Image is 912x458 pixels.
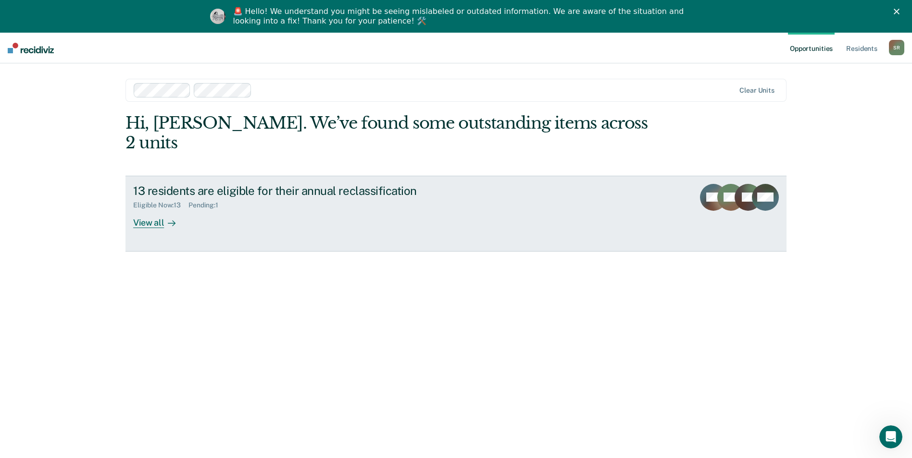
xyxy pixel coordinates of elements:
div: Hi, [PERSON_NAME]. We’ve found some outstanding items across 2 units [125,113,654,153]
a: Opportunities [788,33,835,63]
img: Profile image for Kim [210,9,225,24]
div: View all [133,209,187,228]
a: 13 residents are eligible for their annual reclassificationEligible Now:13Pending:1View all [125,176,787,252]
div: 🚨 Hello! We understand you might be seeing mislabeled or outdated information. We are aware of th... [233,7,687,26]
div: Clear units [739,86,775,95]
div: Close [894,9,903,14]
a: Residents [844,33,879,63]
div: Pending : 1 [188,201,226,209]
iframe: Intercom live chat [879,425,902,448]
div: S R [889,40,904,55]
img: Recidiviz [8,43,54,53]
div: Eligible Now : 13 [133,201,188,209]
button: SR [889,40,904,55]
div: 13 residents are eligible for their annual reclassification [133,184,471,198]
